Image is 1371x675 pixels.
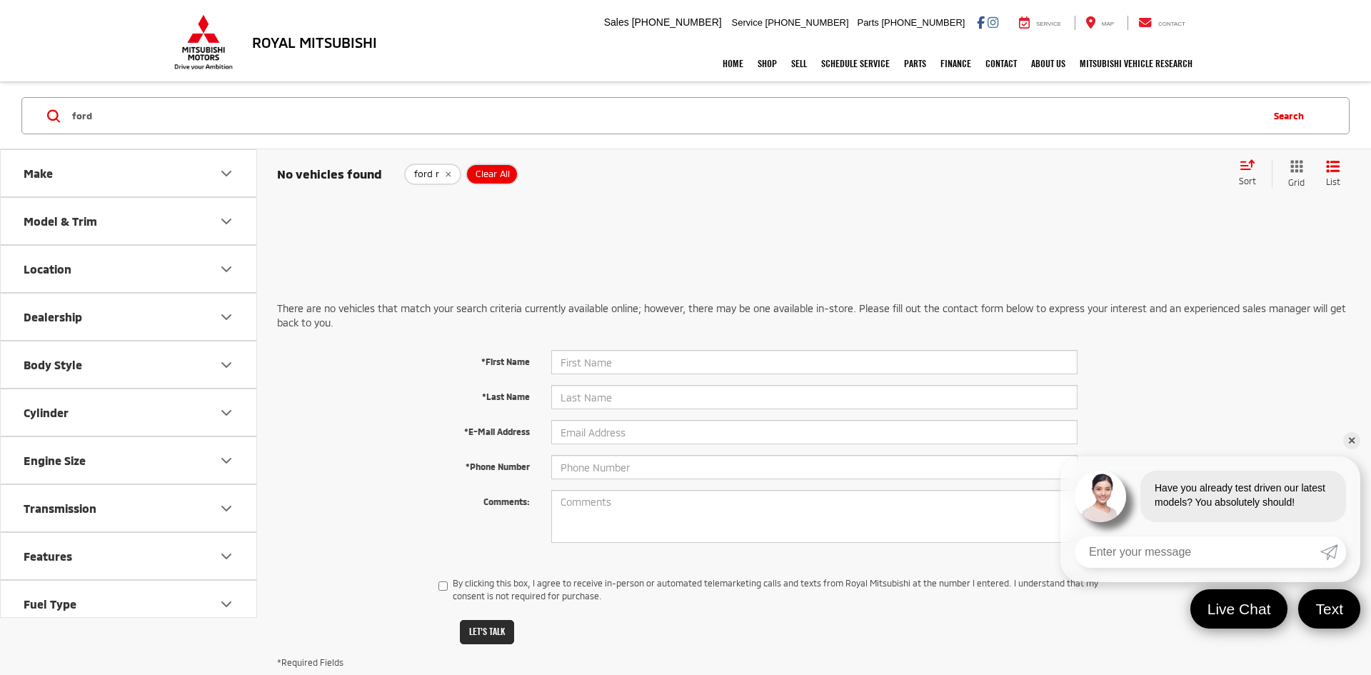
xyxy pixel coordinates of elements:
[1075,471,1126,522] img: Agent profile photo
[1158,21,1185,27] span: Contact
[252,34,377,50] h3: Royal Mitsubishi
[1102,21,1114,27] span: Map
[414,169,439,180] span: ford r
[24,214,97,228] div: Model & Trim
[1,341,258,388] button: Body StyleBody Style
[24,501,96,515] div: Transmission
[1190,589,1288,629] a: Live Chat
[171,14,236,70] img: Mitsubishi
[765,17,849,28] span: [PHONE_NUMBER]
[277,301,1351,330] p: There are no vehicles that match your search criteria currently available online; however, there ...
[897,46,933,81] a: Parts: Opens in a new tab
[1260,98,1325,134] button: Search
[1075,16,1125,30] a: Map
[933,46,978,81] a: Finance
[218,596,235,613] div: Fuel Type
[218,356,235,374] div: Body Style
[857,17,878,28] span: Parts
[1,485,258,531] button: TransmissionTransmission
[1008,16,1072,30] a: Service
[24,166,53,180] div: Make
[1239,176,1256,186] span: Sort
[1232,159,1272,188] button: Select sort value
[277,166,382,181] span: No vehicles found
[24,597,76,611] div: Fuel Type
[1,294,258,340] button: DealershipDealership
[460,620,514,644] button: Let's Talk
[551,385,1078,409] input: Last Name
[24,549,72,563] div: Features
[1272,159,1315,189] button: Grid View
[1,198,258,244] button: Model & TrimModel & Trim
[1326,176,1340,188] span: List
[1036,21,1061,27] span: Service
[1,437,258,484] button: Engine SizeEngine Size
[732,17,763,28] span: Service
[266,490,541,508] label: Comments:
[466,164,518,185] button: Clear All
[266,350,541,368] label: *First Name
[277,657,343,667] small: *Required Fields
[1308,599,1350,619] span: Text
[218,261,235,278] div: Location
[881,17,965,28] span: [PHONE_NUMBER]
[218,404,235,421] div: Cylinder
[218,500,235,517] div: Transmission
[1298,589,1360,629] a: Text
[1,150,258,196] button: MakeMake
[218,452,235,469] div: Engine Size
[24,262,71,276] div: Location
[988,16,998,28] a: Instagram: Click to visit our Instagram page
[71,99,1260,133] input: Search by Make, Model, or Keyword
[1128,16,1196,30] a: Contact
[218,165,235,182] div: Make
[551,455,1078,479] input: Phone Number
[551,420,1078,444] input: Email Address
[1073,46,1200,81] a: Mitsubishi Vehicle Research
[24,310,82,324] div: Dealership
[218,213,235,230] div: Model & Trim
[438,576,448,596] input: By clicking this box, I agree to receive in-person or automated telemarketing calls and texts fro...
[1140,471,1346,522] div: Have you already test driven our latest models? You absolutely should!
[24,406,69,419] div: Cylinder
[1024,46,1073,81] a: About Us
[750,46,784,81] a: Shop
[1,389,258,436] button: CylinderCylinder
[1200,599,1278,619] span: Live Chat
[24,358,82,371] div: Body Style
[1315,159,1351,189] button: List View
[266,420,541,438] label: *E-Mail Address
[266,455,541,473] label: *Phone Number
[453,578,1098,601] span: By clicking this box, I agree to receive in-person or automated telemarketing calls and texts fro...
[978,46,1024,81] a: Contact
[1,246,258,292] button: LocationLocation
[1,533,258,579] button: FeaturesFeatures
[404,164,461,185] button: remove ford%20r
[784,46,814,81] a: Sell
[715,46,750,81] a: Home
[1,581,258,627] button: Fuel TypeFuel Type
[977,16,985,28] a: Facebook: Click to visit our Facebook page
[218,309,235,326] div: Dealership
[604,16,629,28] span: Sales
[218,548,235,565] div: Features
[632,16,722,28] span: [PHONE_NUMBER]
[1075,536,1320,568] input: Enter your message
[1288,176,1305,189] span: Grid
[551,350,1078,374] input: First Name
[24,454,86,467] div: Engine Size
[266,385,541,403] label: *Last Name
[814,46,897,81] a: Schedule Service: Opens in a new tab
[1320,536,1346,568] a: Submit
[476,169,510,180] span: Clear All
